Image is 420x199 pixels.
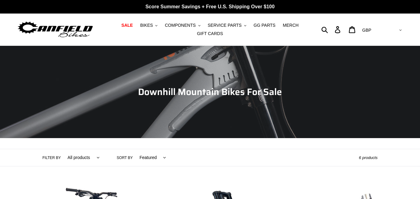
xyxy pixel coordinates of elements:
[283,23,299,28] span: MERCH
[359,155,378,160] span: 6 products
[251,21,279,30] a: GG PARTS
[197,31,223,36] span: GIFT CARDS
[121,23,133,28] span: SALE
[254,23,275,28] span: GG PARTS
[140,23,153,28] span: BIKES
[194,30,226,38] a: GIFT CARDS
[208,23,241,28] span: SERVICE PARTS
[42,155,61,161] label: Filter by
[118,21,136,30] a: SALE
[117,155,133,161] label: Sort by
[204,21,249,30] button: SERVICE PARTS
[162,21,203,30] button: COMPONENTS
[165,23,196,28] span: COMPONENTS
[138,85,282,99] span: Downhill Mountain Bikes For Sale
[17,20,94,39] img: Canfield Bikes
[137,21,160,30] button: BIKES
[280,21,302,30] a: MERCH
